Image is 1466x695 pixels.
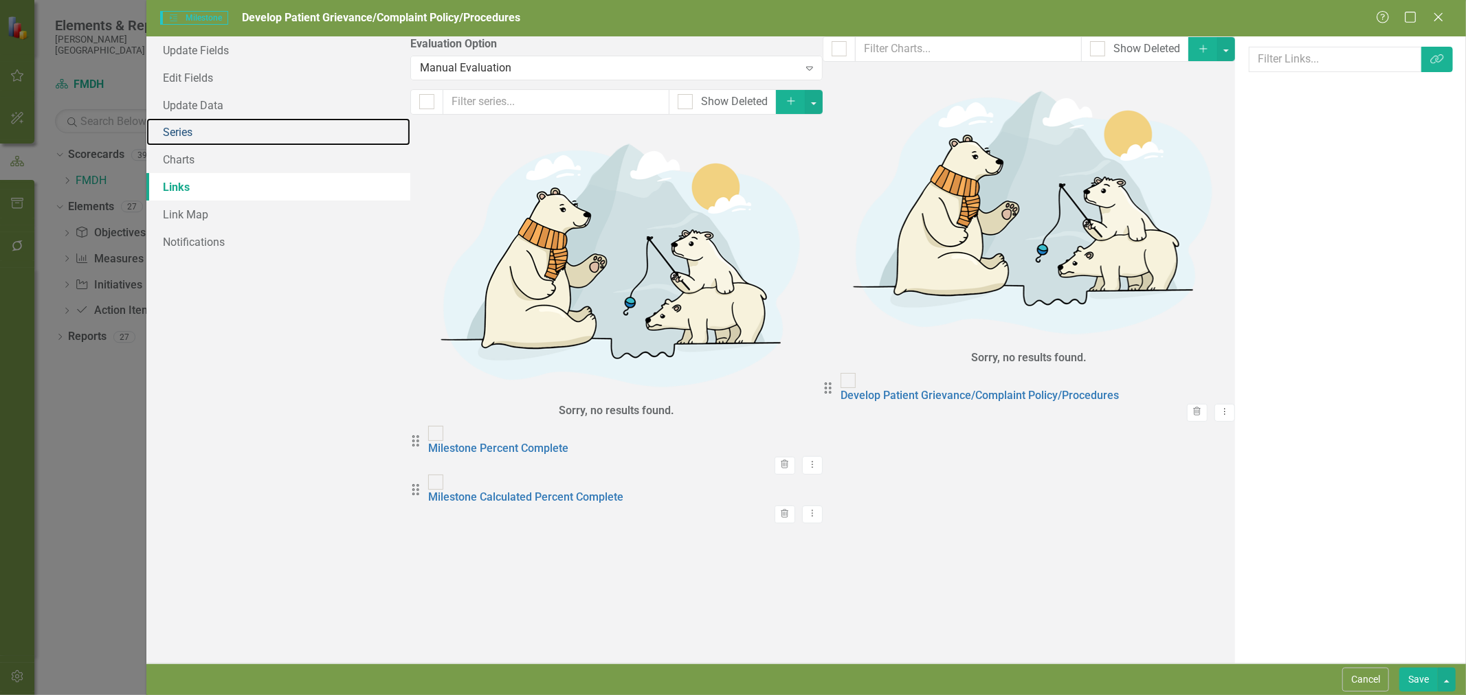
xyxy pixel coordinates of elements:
input: Filter series... [443,89,669,115]
span: Milestone [160,11,227,25]
div: Show Deleted [1113,41,1180,57]
a: Link Map [146,201,410,228]
a: Links [146,173,410,201]
label: Evaluation Option [410,36,823,52]
div: Sorry, no results found. [971,350,1087,366]
button: Cancel [1342,668,1389,692]
div: Manual Evaluation [420,60,799,76]
a: Milestone Calculated Percent Complete [428,490,623,503]
a: Charts [146,146,410,173]
button: Save [1399,668,1438,692]
div: Sorry, no results found. [559,403,674,419]
a: Develop Patient Grievance/Complaint Policy/Procedures [841,389,1119,402]
img: No results found [410,125,823,400]
img: No results found [823,72,1235,347]
a: Edit Fields [146,64,410,91]
a: Series [146,118,410,146]
a: Milestone Percent Complete [428,442,568,455]
a: Notifications [146,228,410,255]
input: Filter Links... [1249,47,1422,72]
div: Show Deleted [701,94,768,110]
a: Update Data [146,91,410,119]
a: Update Fields [146,36,410,64]
input: Filter Charts... [855,36,1082,62]
span: Develop Patient Grievance/Complaint Policy/Procedures [242,11,520,24]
